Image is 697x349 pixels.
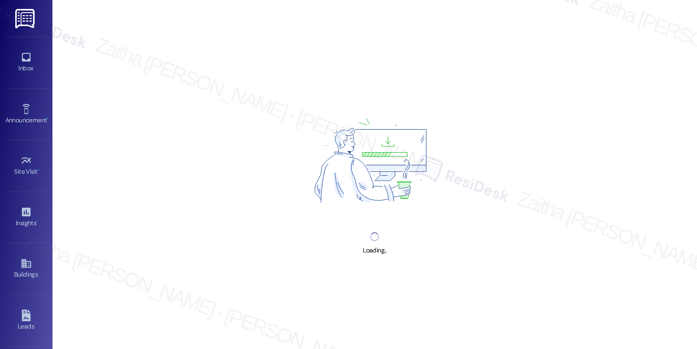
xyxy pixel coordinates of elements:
a: Leads [5,306,47,335]
span: • [47,115,48,122]
span: • [38,166,39,174]
span: • [36,218,38,225]
img: ResiDesk Logo [15,9,37,28]
a: Site Visit • [5,152,47,180]
a: Inbox [5,48,47,77]
a: Buildings [5,255,47,283]
a: Insights • [5,203,47,231]
div: Loading... [363,245,387,256]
